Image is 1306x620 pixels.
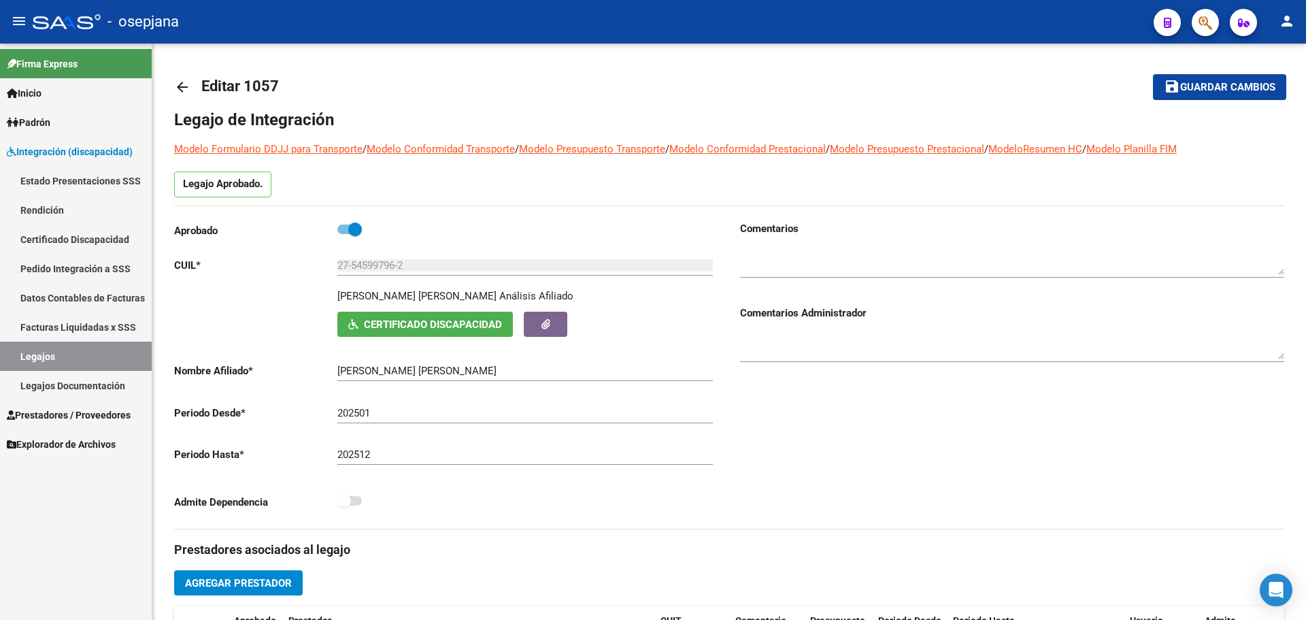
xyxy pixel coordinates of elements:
[174,495,337,510] p: Admite Dependencia
[174,447,337,462] p: Periodo Hasta
[174,570,303,595] button: Agregar Prestador
[499,289,573,304] div: Análisis Afiliado
[1164,78,1180,95] mat-icon: save
[174,258,337,273] p: CUIL
[364,319,502,331] span: Certificado Discapacidad
[7,437,116,452] span: Explorador de Archivos
[174,79,190,95] mat-icon: arrow_back
[201,78,279,95] span: Editar 1057
[7,56,78,71] span: Firma Express
[107,7,179,37] span: - osepjana
[1279,13,1295,29] mat-icon: person
[519,143,665,155] a: Modelo Presupuesto Transporte
[1260,574,1292,606] div: Open Intercom Messenger
[174,172,271,197] p: Legajo Aprobado.
[337,312,513,337] button: Certificado Discapacidad
[1086,143,1177,155] a: Modelo Planilla FIM
[7,115,50,130] span: Padrón
[174,406,337,421] p: Periodo Desde
[11,13,27,29] mat-icon: menu
[174,540,1284,559] h3: Prestadores asociados al legajo
[669,143,826,155] a: Modelo Conformidad Prestacional
[7,86,41,101] span: Inicio
[740,221,1284,236] h3: Comentarios
[174,363,337,378] p: Nombre Afiliado
[740,306,1284,321] h3: Comentarios Administrador
[1153,74,1286,99] button: Guardar cambios
[174,143,363,155] a: Modelo Formulario DDJJ para Transporte
[337,289,497,304] p: [PERSON_NAME] [PERSON_NAME]
[830,143,984,155] a: Modelo Presupuesto Prestacional
[7,408,131,423] span: Prestadores / Proveedores
[367,143,515,155] a: Modelo Conformidad Transporte
[7,144,133,159] span: Integración (discapacidad)
[174,109,1284,131] h1: Legajo de Integración
[988,143,1082,155] a: ModeloResumen HC
[185,577,292,589] span: Agregar Prestador
[1180,82,1275,94] span: Guardar cambios
[174,223,337,238] p: Aprobado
